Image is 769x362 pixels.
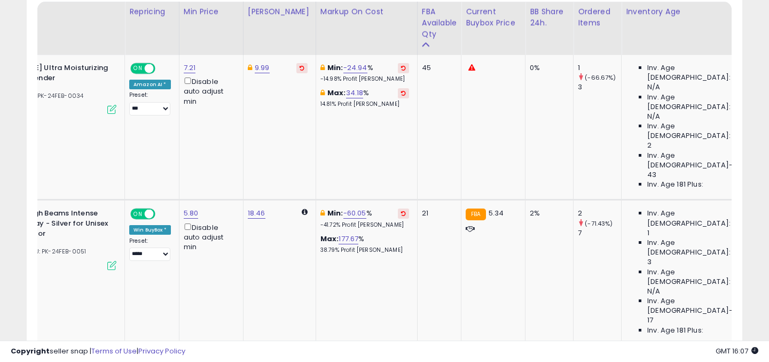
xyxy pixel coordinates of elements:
[14,91,83,100] span: | SKU: PK-24FEB-0034
[184,208,199,219] a: 5.80
[647,326,703,335] span: Inv. Age 181 Plus:
[91,346,137,356] a: Terms of Use
[154,64,171,73] span: OFF
[647,228,649,238] span: 1
[647,209,745,228] span: Inv. Age [DEMOGRAPHIC_DATA]:
[129,80,171,89] div: Amazon AI *
[248,6,311,17] div: [PERSON_NAME]
[339,234,358,244] a: 177.67
[647,315,653,325] span: 17
[647,267,745,287] span: Inv. Age [DEMOGRAPHIC_DATA]:
[626,6,749,17] div: Inventory Age
[647,238,745,257] span: Inv. Age [DEMOGRAPHIC_DATA]:
[320,88,409,108] div: %
[316,2,417,55] th: The percentage added to the cost of goods (COGS) that forms the calculator for Min & Max prices.
[647,141,652,150] span: 2
[11,346,50,356] strong: Copyright
[585,73,616,82] small: (-66.67%)
[578,209,621,218] div: 2
[422,209,453,218] div: 21
[647,112,660,121] span: N/A
[320,6,413,17] div: Markup on Cost
[327,88,346,98] b: Max:
[466,209,485,220] small: FBA
[647,121,745,141] span: Inv. Age [DEMOGRAPHIC_DATA]:
[327,63,343,73] b: Min:
[647,63,745,82] span: Inv. Age [DEMOGRAPHIC_DATA]:
[320,247,409,254] p: 38.79% Profit [PERSON_NAME]
[422,6,457,40] div: FBA Available Qty
[320,101,409,108] p: 14.81% Profit [PERSON_NAME]
[466,6,521,28] div: Current Buybox Price
[647,287,660,296] span: N/A
[578,63,621,73] div: 1
[716,346,758,356] span: 2025-09-7 16:07 GMT
[320,75,409,83] p: -14.98% Profit [PERSON_NAME]
[129,6,175,17] div: Repricing
[248,208,265,219] a: 18.46
[320,234,339,244] b: Max:
[578,6,617,28] div: Ordered Items
[255,63,270,73] a: 9.99
[184,6,239,17] div: Min Price
[129,237,171,261] div: Preset:
[184,63,196,73] a: 7.21
[530,63,565,73] div: 0%
[154,210,171,219] span: OFF
[11,346,185,357] div: seller snap | |
[647,296,745,315] span: Inv. Age [DEMOGRAPHIC_DATA]-180:
[647,170,656,180] span: 43
[530,6,569,28] div: BB Share 24h.
[647,180,703,189] span: Inv. Age 181 Plus:
[578,82,621,92] div: 3
[19,247,86,256] span: | SKU: PK-24FEB-0051
[138,346,185,356] a: Privacy Policy
[131,64,145,73] span: ON
[320,234,409,254] div: %
[131,210,145,219] span: ON
[129,91,171,115] div: Preset:
[578,228,621,238] div: 7
[129,225,171,235] div: Win BuyBox *
[346,88,364,98] a: 34.18
[343,63,367,73] a: -24.94
[647,151,745,170] span: Inv. Age [DEMOGRAPHIC_DATA]-180:
[585,219,613,228] small: (-71.43%)
[327,208,343,218] b: Min:
[343,208,366,219] a: -60.05
[320,221,409,229] p: -41.72% Profit [PERSON_NAME]
[184,221,235,252] div: Disable auto adjust min
[422,63,453,73] div: 45
[530,209,565,218] div: 2%
[647,93,745,112] span: Inv. Age [DEMOGRAPHIC_DATA]:
[320,209,409,228] div: %
[320,63,409,83] div: %
[647,82,660,92] span: N/A
[647,257,652,267] span: 3
[184,75,235,106] div: Disable auto adjust min
[489,208,504,218] span: 5.34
